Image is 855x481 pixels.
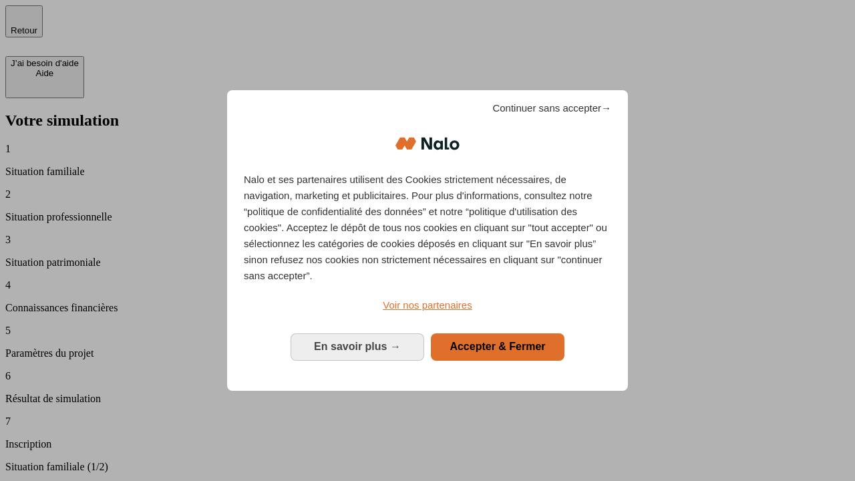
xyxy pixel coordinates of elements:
button: En savoir plus: Configurer vos consentements [291,333,424,360]
a: Voir nos partenaires [244,297,611,313]
p: Nalo et ses partenaires utilisent des Cookies strictement nécessaires, de navigation, marketing e... [244,172,611,284]
div: Bienvenue chez Nalo Gestion du consentement [227,90,628,390]
button: Accepter & Fermer: Accepter notre traitement des données et fermer [431,333,564,360]
img: Logo [395,124,460,164]
span: Continuer sans accepter→ [492,100,611,116]
span: Accepter & Fermer [450,341,545,352]
span: Voir nos partenaires [383,299,472,311]
span: En savoir plus → [314,341,401,352]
